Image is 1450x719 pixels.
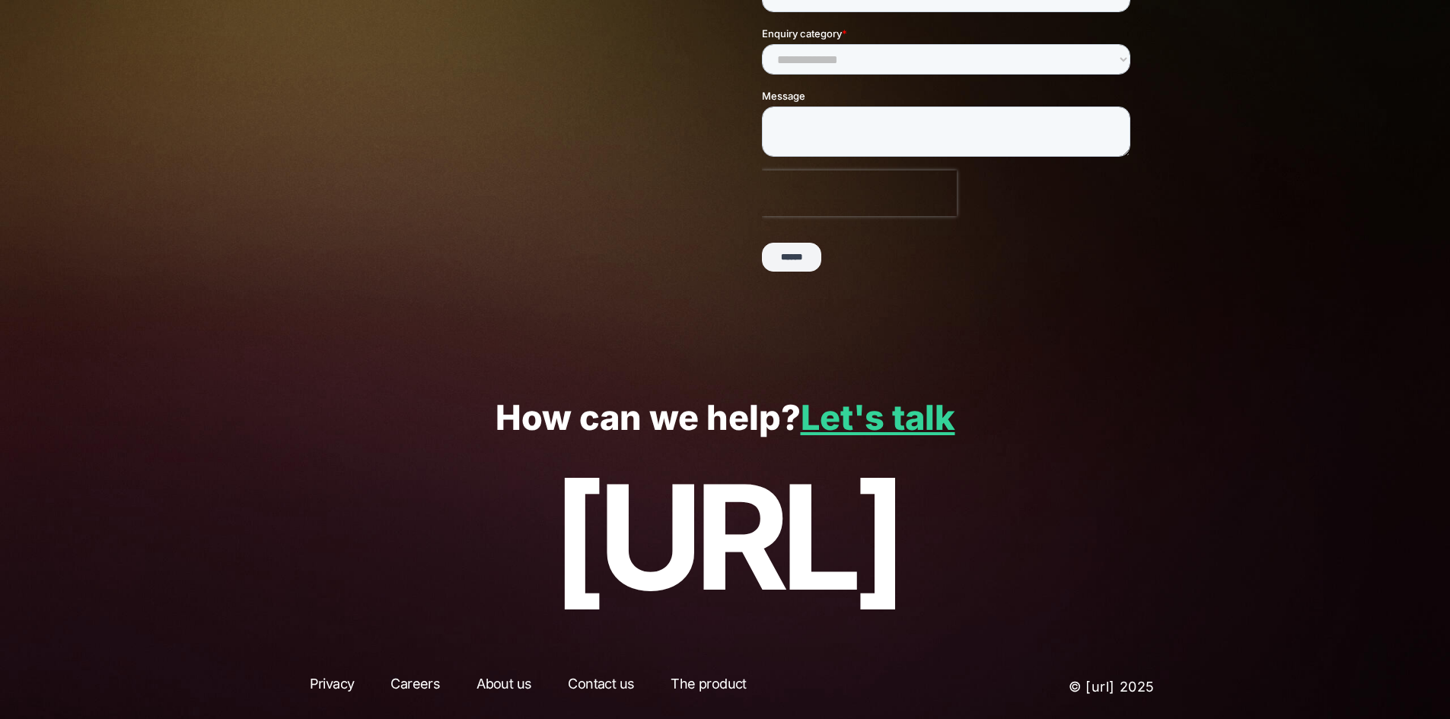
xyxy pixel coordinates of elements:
[377,673,454,701] a: Careers
[801,396,955,438] a: Let's talk
[46,456,1404,619] p: [URL]
[940,673,1155,701] p: © [URL] 2025
[46,399,1404,437] p: How can we help?
[463,673,545,701] a: About us
[657,673,760,701] a: The product
[554,673,648,701] a: Contact us
[296,673,368,701] a: Privacy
